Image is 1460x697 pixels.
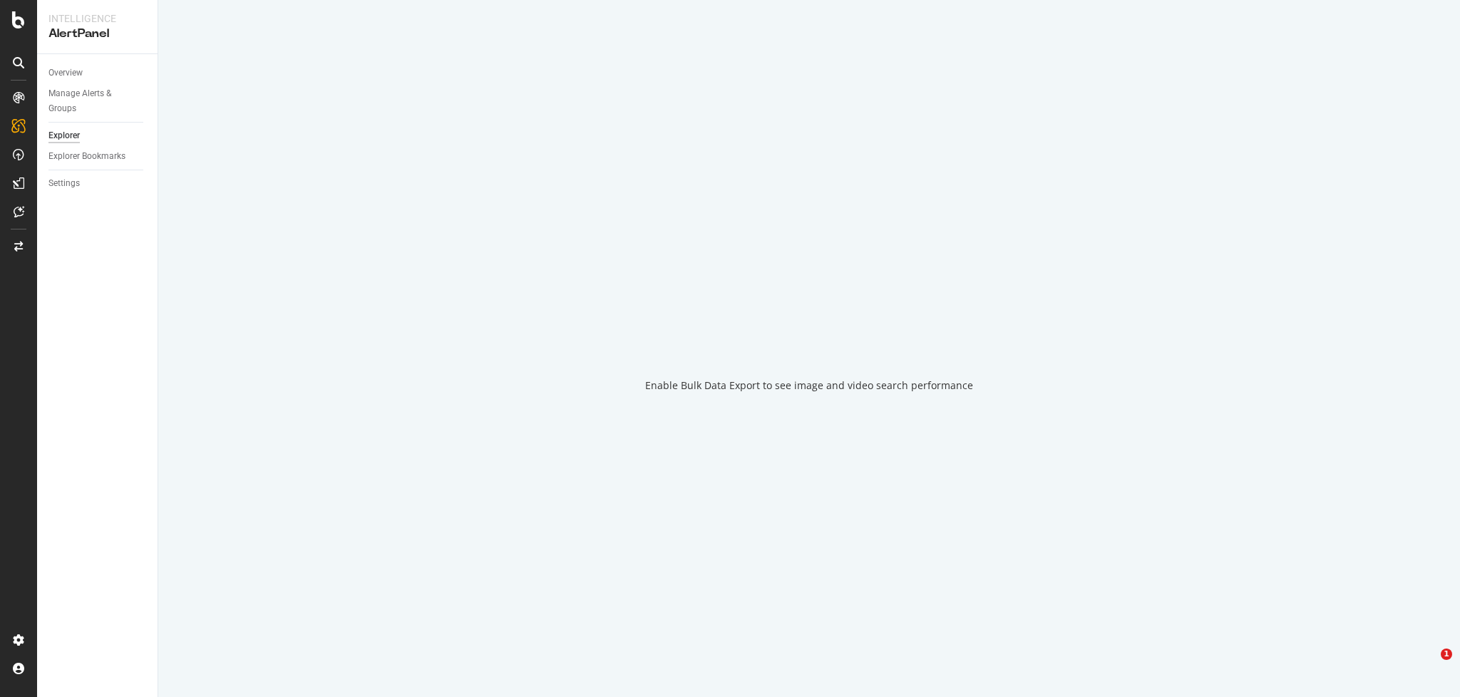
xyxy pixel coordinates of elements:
div: Settings [48,176,80,191]
a: Overview [48,66,148,81]
div: Enable Bulk Data Export to see image and video search performance [645,378,973,393]
a: Settings [48,176,148,191]
div: animation [758,304,860,356]
iframe: Intercom live chat [1412,649,1446,683]
a: Explorer [48,128,148,143]
span: 1 [1441,649,1452,660]
div: Explorer [48,128,80,143]
div: Explorer Bookmarks [48,149,125,164]
a: Explorer Bookmarks [48,149,148,164]
a: Manage Alerts & Groups [48,86,148,116]
div: Overview [48,66,83,81]
div: AlertPanel [48,26,146,42]
div: Intelligence [48,11,146,26]
div: Manage Alerts & Groups [48,86,134,116]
